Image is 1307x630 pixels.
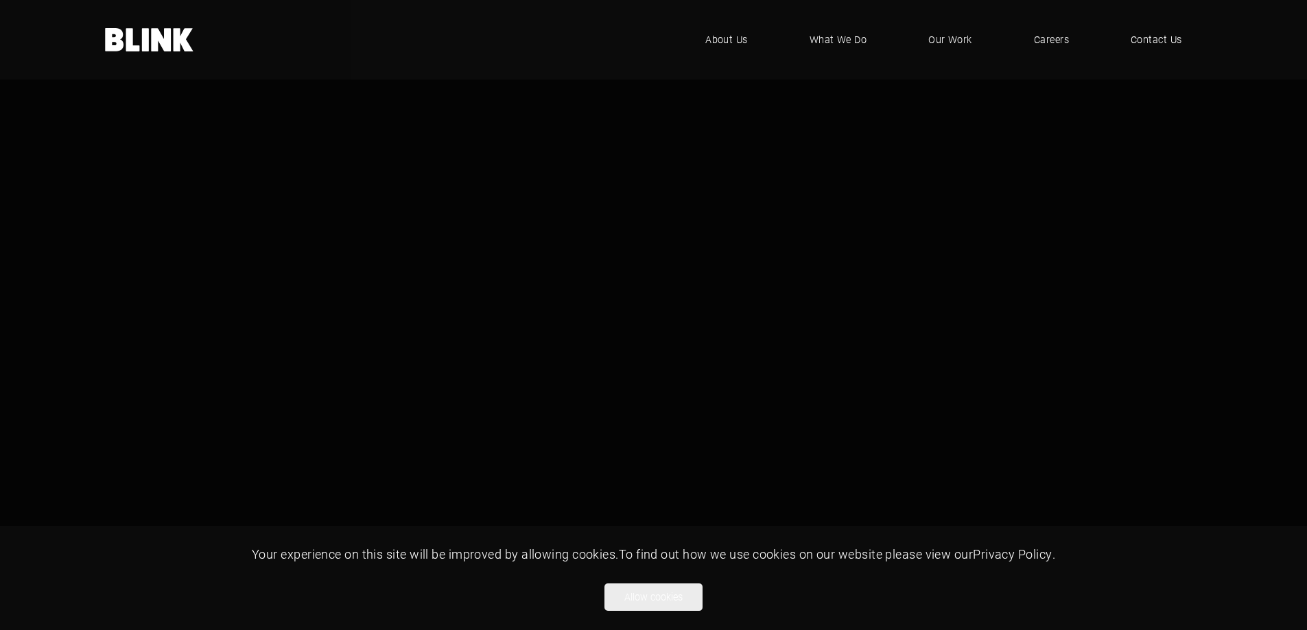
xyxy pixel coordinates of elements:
a: About Us [685,19,768,60]
span: Careers [1034,32,1069,47]
button: Allow cookies [604,583,703,611]
span: What We Do [810,32,867,47]
a: Privacy Policy [973,546,1052,562]
span: About Us [705,32,748,47]
a: Our Work [908,19,993,60]
a: Home [105,28,194,51]
span: Our Work [928,32,972,47]
a: Contact Us [1110,19,1203,60]
a: Careers [1013,19,1090,60]
span: Contact Us [1131,32,1182,47]
span: Your experience on this site will be improved by allowing cookies. To find out how we use cookies... [252,546,1055,562]
a: What We Do [789,19,888,60]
